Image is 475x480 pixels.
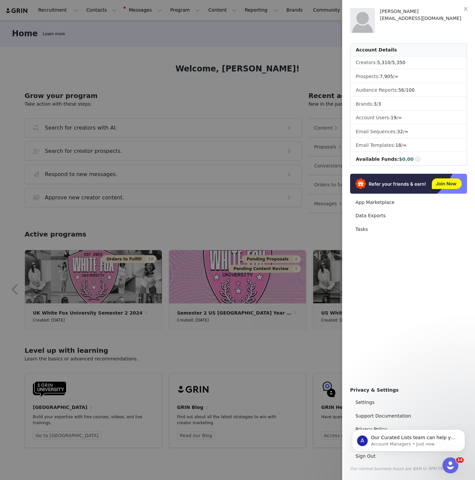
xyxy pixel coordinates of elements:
[350,174,467,194] img: Refer & Earn
[395,143,401,148] span: 18
[380,74,393,79] span: 7,905
[350,139,467,152] li: Email Templates:
[350,210,467,222] a: Data Exports
[350,98,467,111] li: Brands:
[395,74,399,79] span: ∞
[406,87,415,93] span: 100
[405,129,409,134] span: ∞
[350,223,467,236] a: Tasks
[374,101,377,107] span: 3
[350,112,467,124] li: Account Users:
[398,87,404,93] span: 56
[356,156,399,162] span: Available Funds:
[380,15,467,22] div: [EMAIL_ADDRESS][DOMAIN_NAME]
[350,8,375,33] img: placeholder-profile.jpg
[398,115,402,120] span: ∞
[350,84,467,97] li: Audience Reports: /
[463,6,468,12] i: icon: close
[395,143,407,148] span: /
[397,129,408,134] span: /
[397,129,403,134] span: 32
[350,387,399,393] span: Privacy & Settings
[403,143,407,148] span: ∞
[342,388,475,462] iframe: Intercom notifications message
[456,457,464,463] span: 14
[442,457,458,473] iframe: Intercom live chat
[350,56,467,69] li: Creators:
[380,74,398,79] span: /
[392,60,405,65] span: 5,350
[374,101,381,107] span: /
[350,196,467,209] a: App Marketplace
[350,466,446,471] span: Our normal business hours are 8AM to 5PM PST.
[350,70,467,83] li: Prospects:
[377,60,405,65] span: /
[378,101,381,107] span: 3
[391,115,402,120] span: /
[399,156,414,162] span: $0.00
[350,126,467,138] li: Email Sequences:
[391,115,397,120] span: 19
[377,60,390,65] span: 5,310
[350,44,467,56] div: Account Details
[380,8,467,15] div: [PERSON_NAME]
